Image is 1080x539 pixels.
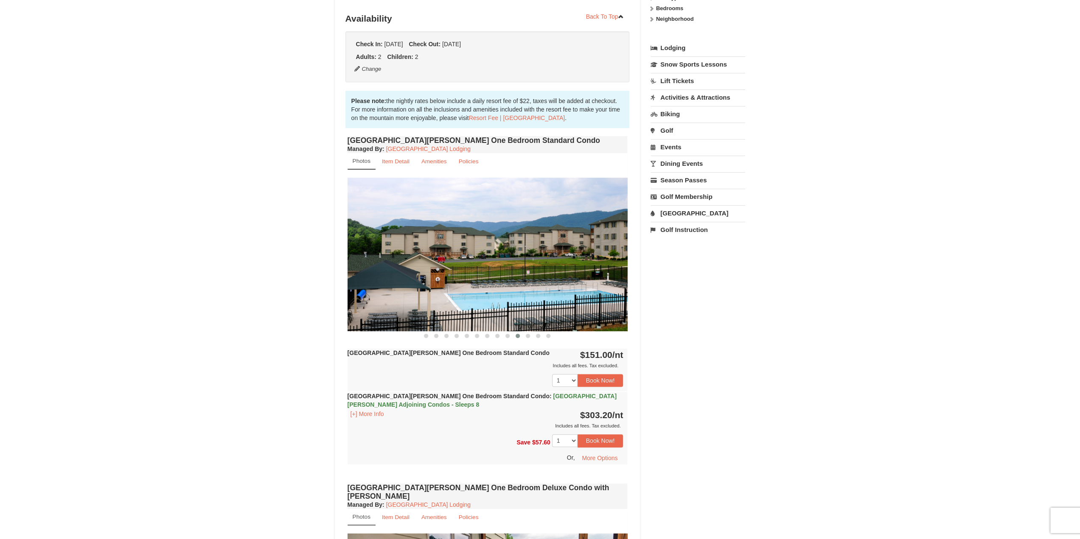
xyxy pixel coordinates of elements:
span: Or, [567,454,575,461]
h3: Availability [345,10,630,27]
strong: Please note: [351,98,386,104]
strong: : [348,145,384,152]
strong: Check In: [356,41,383,47]
strong: Bedrooms [656,5,683,11]
small: Policies [458,158,478,165]
a: Golf Membership [651,189,745,204]
small: Item Detail [382,514,410,520]
a: Photos [348,153,376,170]
a: Policies [453,509,484,525]
span: Managed By [348,501,382,508]
div: Includes all fees. Tax excluded. [348,361,623,370]
strong: [GEOGRAPHIC_DATA][PERSON_NAME] One Bedroom Standard Condo [348,349,550,356]
strong: $151.00 [580,350,623,360]
a: Item Detail [376,153,415,170]
a: Biking [651,106,745,122]
a: Policies [453,153,484,170]
button: [+] More Info [348,409,387,419]
small: Item Detail [382,158,410,165]
span: $303.20 [580,410,612,420]
span: 2 [378,53,382,60]
a: Season Passes [651,172,745,188]
button: More Options [576,452,623,464]
small: Policies [458,514,478,520]
a: Lodging [651,40,745,56]
a: Back To Top [581,10,630,23]
div: the nightly rates below include a daily resort fee of $22, taxes will be added at checkout. For m... [345,91,630,128]
strong: Children: [387,53,413,60]
div: Includes all fees. Tax excluded. [348,422,623,430]
strong: Adults: [356,53,376,60]
button: Book Now! [578,434,623,447]
a: Item Detail [376,509,415,525]
span: /nt [612,410,623,420]
a: Amenities [416,153,452,170]
strong: Neighborhood [656,16,694,22]
a: Events [651,139,745,155]
span: [DATE] [384,41,403,47]
a: Lift Tickets [651,73,745,89]
h4: [GEOGRAPHIC_DATA][PERSON_NAME] One Bedroom Standard Condo [348,136,628,145]
a: Golf [651,123,745,138]
small: Amenities [421,514,447,520]
span: $57.60 [532,439,550,446]
a: [GEOGRAPHIC_DATA] [651,205,745,221]
span: Save [516,439,530,446]
a: Dining Events [651,156,745,171]
span: Managed By [348,145,382,152]
h4: [GEOGRAPHIC_DATA][PERSON_NAME] One Bedroom Deluxe Condo with [PERSON_NAME] [348,483,628,500]
a: Photos [348,509,376,525]
small: Amenities [421,158,447,165]
span: [DATE] [442,41,461,47]
strong: : [348,501,384,508]
strong: [GEOGRAPHIC_DATA][PERSON_NAME] One Bedroom Standard Condo [348,393,617,408]
a: Amenities [416,509,452,525]
span: : [550,393,552,399]
small: Photos [353,158,370,164]
a: [GEOGRAPHIC_DATA] Lodging [386,501,471,508]
span: 2 [415,53,418,60]
small: Photos [353,514,370,520]
img: 18876286-198-4354e174.jpg [348,178,628,331]
a: Resort Fee | [GEOGRAPHIC_DATA] [469,115,565,121]
a: Golf Instruction [651,222,745,237]
strong: Check Out: [409,41,440,47]
a: [GEOGRAPHIC_DATA] Lodging [386,145,471,152]
button: Book Now! [578,374,623,387]
a: Snow Sports Lessons [651,56,745,72]
a: Activities & Attractions [651,89,745,105]
button: Change [354,64,382,74]
span: /nt [612,350,623,360]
